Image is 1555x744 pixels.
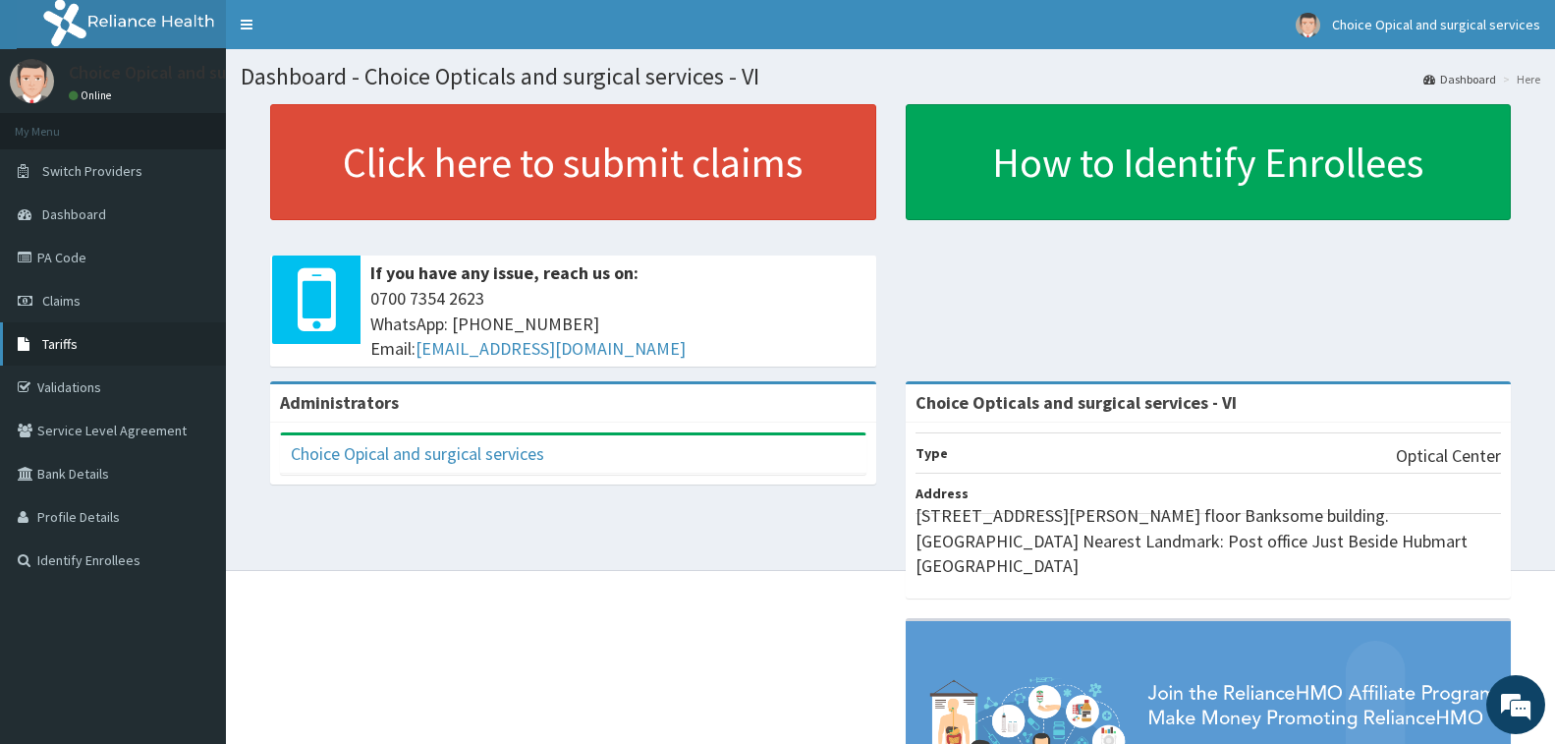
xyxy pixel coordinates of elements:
[10,537,374,605] textarea: Type your message and hit 'Enter'
[291,442,544,465] a: Choice Opical and surgical services
[916,444,948,462] b: Type
[1396,443,1501,469] p: Optical Center
[1296,13,1320,37] img: User Image
[370,261,639,284] b: If you have any issue, reach us on:
[322,10,369,57] div: Minimize live chat window
[916,503,1502,579] p: [STREET_ADDRESS][PERSON_NAME] floor Banksome building. [GEOGRAPHIC_DATA] Nearest Landmark: Post o...
[42,335,78,353] span: Tariffs
[42,162,142,180] span: Switch Providers
[270,104,876,220] a: Click here to submit claims
[280,391,399,414] b: Administrators
[42,292,81,310] span: Claims
[370,286,866,362] span: 0700 7354 2623 WhatsApp: [PHONE_NUMBER] Email:
[1423,71,1496,87] a: Dashboard
[42,205,106,223] span: Dashboard
[10,59,54,103] img: User Image
[241,64,1540,89] h1: Dashboard - Choice Opticals and surgical services - VI
[36,98,80,147] img: d_794563401_company_1708531726252_794563401
[916,485,969,502] b: Address
[114,248,271,446] span: We're online!
[102,110,330,136] div: Chat with us now
[416,337,686,360] a: [EMAIL_ADDRESS][DOMAIN_NAME]
[916,391,1237,414] strong: Choice Opticals and surgical services - VI
[906,104,1512,220] a: How to Identify Enrollees
[1332,16,1540,33] span: Choice Opical and surgical services
[69,64,335,82] p: Choice Opical and surgical services
[1498,71,1540,87] li: Here
[69,88,116,102] a: Online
